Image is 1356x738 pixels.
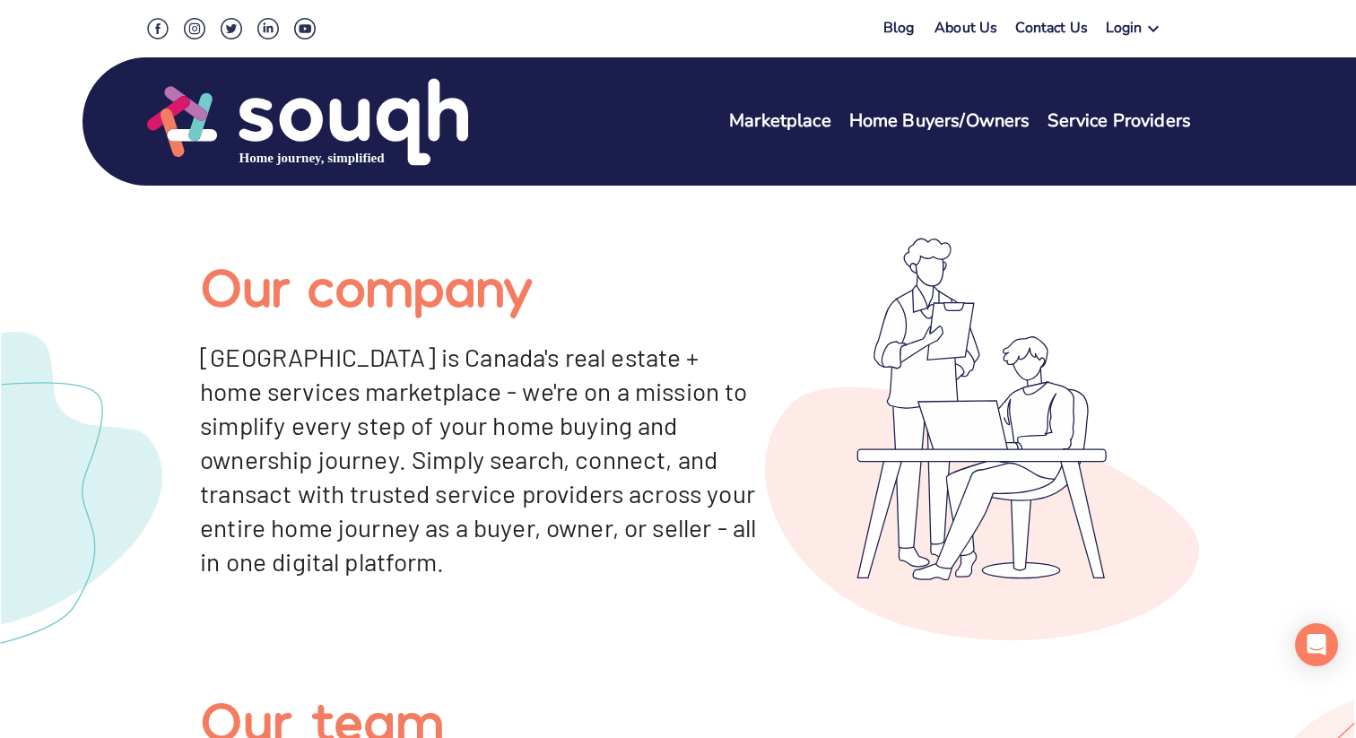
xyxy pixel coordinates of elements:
a: Blog [883,18,915,38]
img: Facebook Social Icon [147,18,169,39]
h1: Our company [200,252,765,318]
img: Twitter Social Icon [221,18,242,39]
div: [GEOGRAPHIC_DATA] is Canada's real estate + home services marketplace - we're on a mission to sim... [200,340,765,578]
img: Digital Real Estate Services - Souqh [765,238,1199,640]
a: Contact Us [1015,18,1088,44]
a: Service Providers [1047,109,1191,135]
img: Souqh Logo [147,76,468,168]
img: LinkedIn Social Icon [257,18,279,39]
div: Login [1106,18,1143,44]
img: Youtube Social Icon [294,18,316,39]
img: Instagram Social Icon [184,18,205,39]
a: Home Buyers/Owners [849,109,1030,135]
a: About Us [934,18,997,44]
a: Marketplace [729,109,831,135]
div: Open Intercom Messenger [1295,623,1338,666]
